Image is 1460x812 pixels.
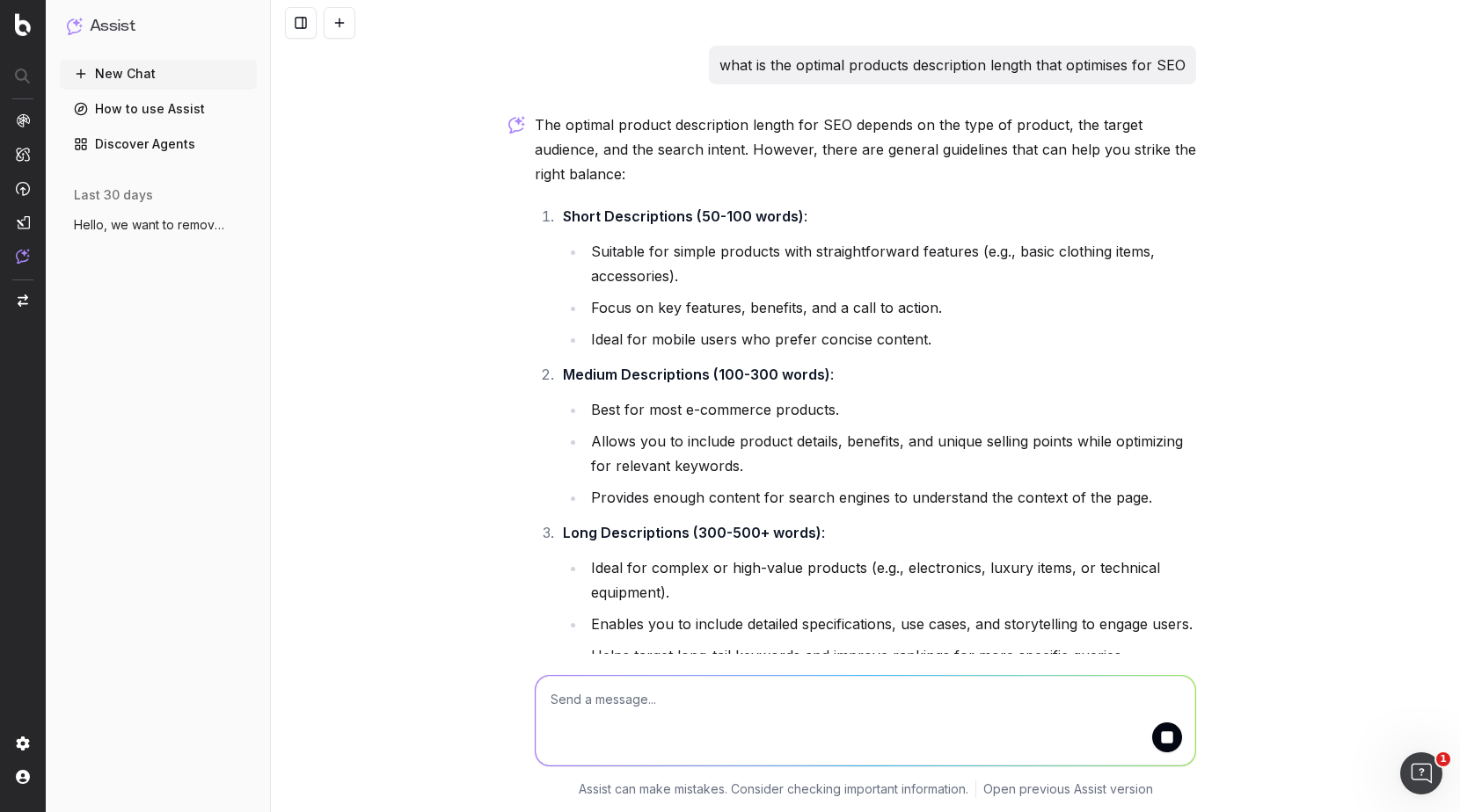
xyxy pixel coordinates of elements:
[15,13,31,36] img: Botify logo
[563,366,830,383] strong: Medium Descriptions (100-300 words)
[586,485,1196,510] li: Provides enough content for search engines to understand the context of the page.
[586,429,1196,478] li: Allows you to include product details, benefits, and unique selling points while optimizing for r...
[16,736,30,750] img: Setting
[563,207,804,225] strong: Short Descriptions (50-100 words)
[1400,752,1442,794] iframe: Intercom live chat
[60,211,257,239] button: Hello, we want to remove colours from ou
[586,239,1196,288] li: Suitable for simple products with straightforward features (e.g., basic clothing items, accessori...
[60,60,257,88] button: New Chat
[719,53,1186,77] p: what is the optimal products description length that optimises for SEO
[586,555,1196,605] li: Ideal for complex or high-value products (e.g., electronics, luxury items, or technical equipment).
[563,524,821,541] strong: Long Descriptions (300-500+ words)
[586,397,1196,422] li: Best for most e-commerce products.
[90,14,135,39] h1: Assist
[586,295,1196,320] li: Focus on key features, benefits, and a call to action.
[586,643,1196,668] li: Helps target long-tail keywords and improve rankings for more specific queries.
[18,294,28,307] img: Switch project
[535,112,1196,186] p: The optimal product description length for SEO depends on the type of product, the target audienc...
[60,95,257,123] a: How to use Assist
[74,216,229,234] span: Hello, we want to remove colours from ou
[16,770,30,784] img: My account
[1436,752,1450,766] span: 1
[16,181,30,196] img: Activation
[74,186,153,204] span: last 30 days
[60,130,257,158] a: Discover Agents
[16,249,30,264] img: Assist
[508,116,525,134] img: Botify assist logo
[67,18,83,34] img: Assist
[983,780,1153,798] a: Open previous Assist version
[586,327,1196,352] li: Ideal for mobile users who prefer concise content.
[16,215,30,229] img: Studio
[558,362,1196,510] li: :
[586,612,1196,636] li: Enables you to include detailed specifications, use cases, and storytelling to engage users.
[67,14,250,39] button: Assist
[579,780,968,798] p: Assist can make mistakes. Consider checking important information.
[16,113,30,127] img: Analytics
[16,147,30,162] img: Intelligence
[558,520,1196,668] li: :
[558,204,1196,352] li: :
